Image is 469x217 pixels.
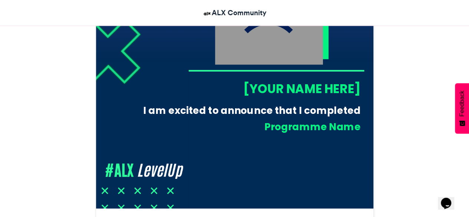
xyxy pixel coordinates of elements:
[136,103,360,117] div: I am excited to announce that I completed
[188,80,360,97] div: [YOUR NAME HERE]
[455,83,469,134] button: Feedback - Show survey
[438,187,462,210] iframe: chat widget
[459,91,465,116] span: Feedback
[148,120,360,134] div: Programme Name
[202,7,267,18] a: ALX Community
[202,9,212,18] img: ALX Community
